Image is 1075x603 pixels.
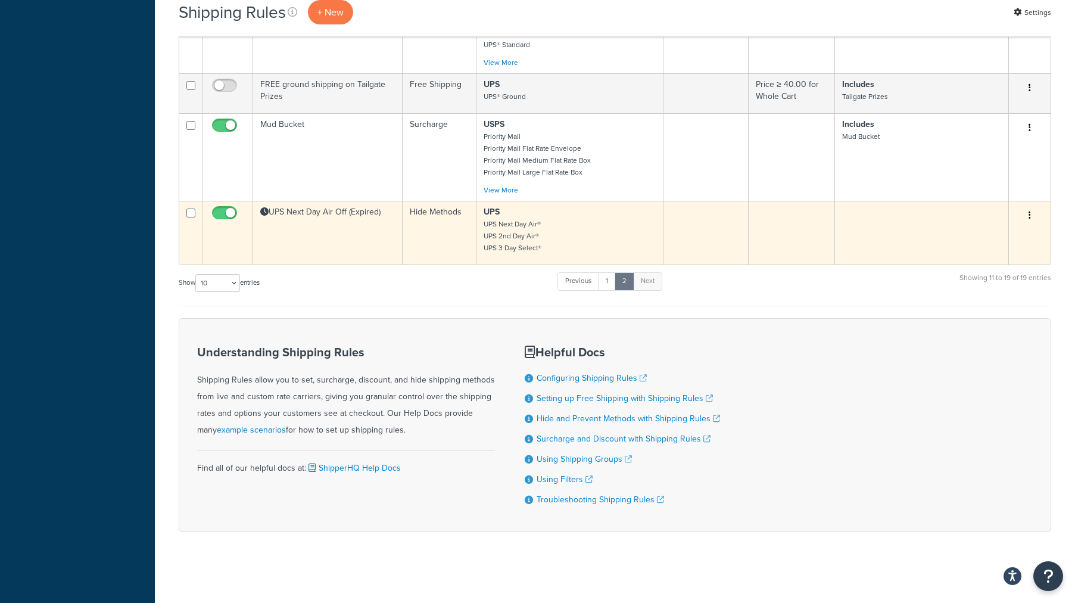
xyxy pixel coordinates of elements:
select: Showentries [195,274,240,292]
small: UPS Next Day Air® UPS 2nd Day Air® UPS 3 Day Select® [484,219,541,253]
a: 2 [615,272,634,290]
a: Setting up Free Shipping with Shipping Rules [537,392,713,405]
strong: USPS [484,118,504,130]
strong: Includes [842,118,874,130]
a: Using Shipping Groups [537,453,632,465]
h3: Understanding Shipping Rules [197,346,495,359]
td: Mud Bucket [253,113,403,201]
a: Next [633,272,662,290]
a: View More [484,185,518,195]
strong: UPS [484,206,500,218]
a: ShipperHQ Help Docs [306,462,401,474]
strong: UPS [484,78,500,91]
h1: Shipping Rules [179,1,286,24]
td: UPS Next Day Air Off (Expired) [253,201,403,265]
strong: Includes [842,78,874,91]
div: Shipping Rules allow you to set, surcharge, discount, and hide shipping methods from live and cus... [197,346,495,439]
div: Find all of our helpful docs at: [197,450,495,477]
a: Settings [1014,4,1051,21]
small: Mud Bucket [842,131,880,142]
small: Tailgate Prizes [842,91,888,102]
small: Priority Mail Priority Mail Flat Rate Envelope Priority Mail Medium Flat Rate Box Priority Mail L... [484,131,591,178]
div: Showing 11 to 19 of 19 entries [959,271,1051,297]
a: Previous [557,272,599,290]
a: Troubleshooting Shipping Rules [537,493,664,506]
td: Surcharge [403,113,476,201]
label: Show entries [179,274,260,292]
a: 1 [598,272,616,290]
a: Hide and Prevent Methods with Shipping Rules [537,412,720,425]
h3: Helpful Docs [525,346,720,359]
td: FREE ground shipping on Tailgate Prizes [253,73,403,113]
td: Hide Methods [403,201,476,265]
a: View More [484,57,518,68]
a: Configuring Shipping Rules [537,372,647,384]
td: Free Shipping [403,73,476,113]
a: Surcharge and Discount with Shipping Rules [537,433,711,445]
button: Open Resource Center [1033,561,1063,591]
small: UPS® Ground [484,91,526,102]
td: Price ≥ 40.00 for Whole Cart [749,73,834,113]
a: example scenarios [217,424,286,436]
a: Using Filters [537,473,593,486]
